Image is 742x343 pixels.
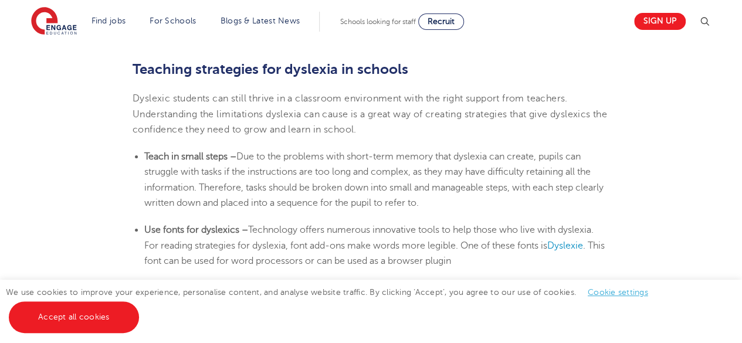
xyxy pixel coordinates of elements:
a: For Schools [150,16,196,25]
span: Dyslexic students can still thrive in a classroom environment with the right support from teacher... [133,93,607,135]
a: Cookie settings [588,288,648,297]
span: Technology offers numerous innovative tools to help those who live with dyslexia. For reading str... [144,225,594,250]
a: Dyslexie [547,240,583,251]
a: Blogs & Latest News [221,16,300,25]
a: Recruit [418,13,464,30]
img: Engage Education [31,7,77,36]
span: We use cookies to improve your experience, personalise content, and analyse website traffic. By c... [6,288,660,321]
a: Accept all cookies [9,301,139,333]
a: Sign up [634,13,686,30]
a: Find jobs [92,16,126,25]
b: Use fonts for dyslexics – [144,225,248,235]
span: Schools looking for staff [340,18,416,26]
span: . This font can be used for word processors or can be used as a browser plugin [144,240,605,266]
span: Recruit [428,17,455,26]
span: Due to the problems with short-term memory that dyslexia can create, pupils can struggle with tas... [144,151,604,208]
b: Teaching strategies for dyslexia in schools [133,61,408,77]
b: Teach in small steps – [144,151,236,162]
